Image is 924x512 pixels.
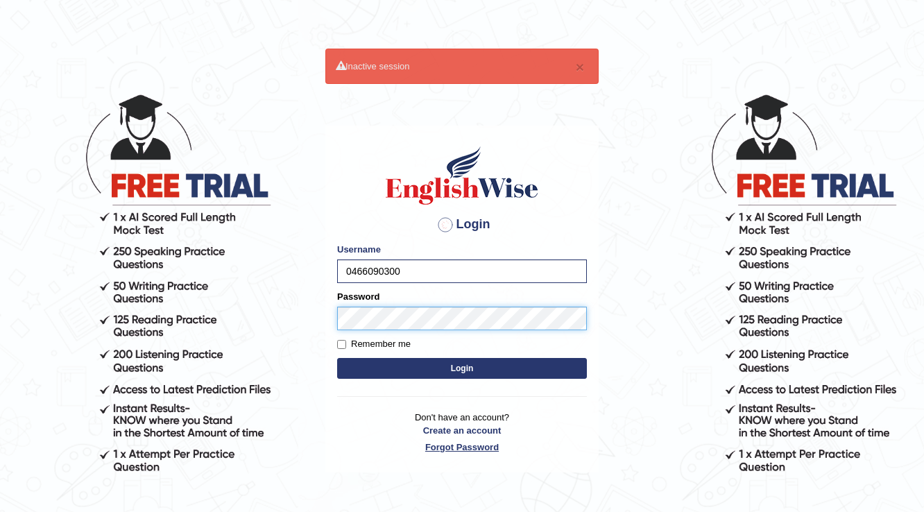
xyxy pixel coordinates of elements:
label: Username [337,243,381,256]
img: Logo of English Wise sign in for intelligent practice with AI [383,144,541,207]
p: Don't have an account? [337,411,587,454]
button: Login [337,358,587,379]
a: Forgot Password [337,441,587,454]
label: Remember me [337,337,411,351]
label: Password [337,290,379,303]
h4: Login [337,214,587,236]
a: Create an account [337,424,587,437]
button: × [576,60,584,74]
div: Inactive session [325,49,599,84]
input: Remember me [337,340,346,349]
